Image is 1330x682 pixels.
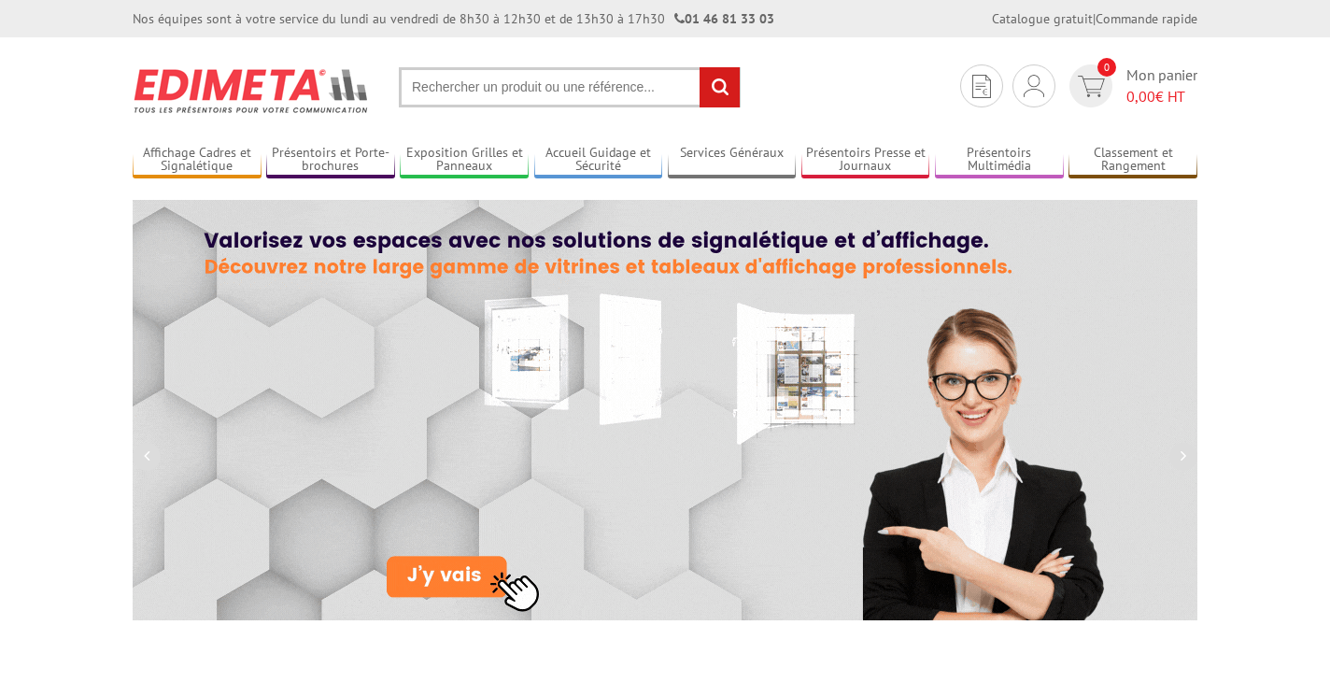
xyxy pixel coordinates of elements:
span: Mon panier [1126,64,1197,107]
a: Services Généraux [668,145,797,176]
div: | [992,9,1197,28]
img: devis rapide [1078,76,1105,97]
a: Classement et Rangement [1068,145,1197,176]
img: Présentoir, panneau, stand - Edimeta - PLV, affichage, mobilier bureau, entreprise [133,56,371,125]
span: 0 [1097,58,1116,77]
a: Présentoirs et Porte-brochures [266,145,395,176]
span: 0,00 [1126,87,1155,106]
a: Présentoirs Multimédia [935,145,1064,176]
span: € HT [1126,86,1197,107]
a: Catalogue gratuit [992,10,1093,27]
a: Commande rapide [1096,10,1197,27]
a: Présentoirs Presse et Journaux [801,145,930,176]
a: devis rapide 0 Mon panier 0,00€ HT [1065,64,1197,107]
a: Exposition Grilles et Panneaux [400,145,529,176]
img: devis rapide [1024,75,1044,97]
img: devis rapide [972,75,991,98]
input: rechercher [700,67,740,107]
input: Rechercher un produit ou une référence... [399,67,741,107]
div: Nos équipes sont à votre service du lundi au vendredi de 8h30 à 12h30 et de 13h30 à 17h30 [133,9,774,28]
strong: 01 46 81 33 03 [674,10,774,27]
a: Accueil Guidage et Sécurité [534,145,663,176]
a: Affichage Cadres et Signalétique [133,145,262,176]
